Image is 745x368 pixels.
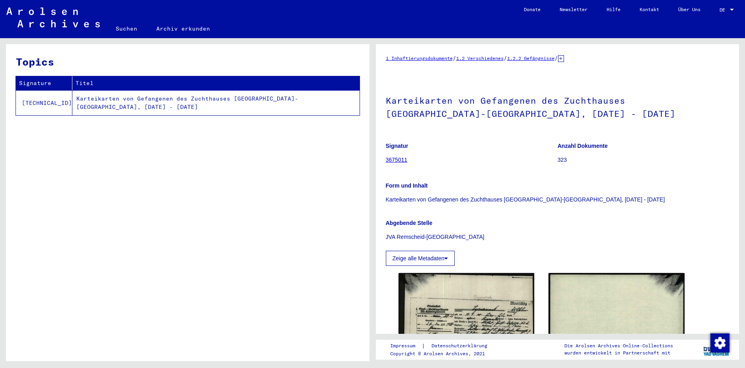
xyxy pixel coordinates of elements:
button: Zeige alle Metadaten [386,251,455,266]
a: 1.2.2 Gefängnisse [507,55,554,61]
b: Form und Inhalt [386,182,428,189]
a: Impressum [390,342,422,350]
span: DE [720,7,728,13]
img: yv_logo.png [702,339,731,359]
p: wurden entwickelt in Partnerschaft mit [564,349,673,356]
b: Abgebende Stelle [386,220,432,226]
h3: Topics [16,54,359,70]
a: Datenschutzerklärung [425,342,497,350]
div: | [390,342,497,350]
th: Signature [16,76,72,90]
b: Anzahl Dokumente [558,143,608,149]
p: Die Arolsen Archives Online-Collections [564,342,673,349]
h1: Karteikarten von Gefangenen des Zuchthauses [GEOGRAPHIC_DATA]-[GEOGRAPHIC_DATA], [DATE] - [DATE] [386,82,729,130]
p: Copyright © Arolsen Archives, 2021 [390,350,497,357]
span: / [554,54,558,62]
span: / [504,54,507,62]
a: 3675011 [386,157,408,163]
img: Zustimmung ändern [710,333,729,353]
img: Arolsen_neg.svg [6,8,100,27]
span: / [453,54,456,62]
p: 323 [558,156,729,164]
a: 1.2 Verschiedenes [456,55,504,61]
th: Titel [72,76,360,90]
td: [TECHNICAL_ID] [16,90,72,115]
p: JVA Remscheid-[GEOGRAPHIC_DATA] [386,233,729,241]
a: Archiv erkunden [147,19,220,38]
a: Suchen [106,19,147,38]
p: Karteikarten von Gefangenen des Zuchthauses [GEOGRAPHIC_DATA]-[GEOGRAPHIC_DATA], [DATE] - [DATE] [386,196,729,204]
a: 1 Inhaftierungsdokumente [386,55,453,61]
td: Karteikarten von Gefangenen des Zuchthauses [GEOGRAPHIC_DATA]-[GEOGRAPHIC_DATA], [DATE] - [DATE] [72,90,360,115]
b: Signatur [386,143,408,149]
